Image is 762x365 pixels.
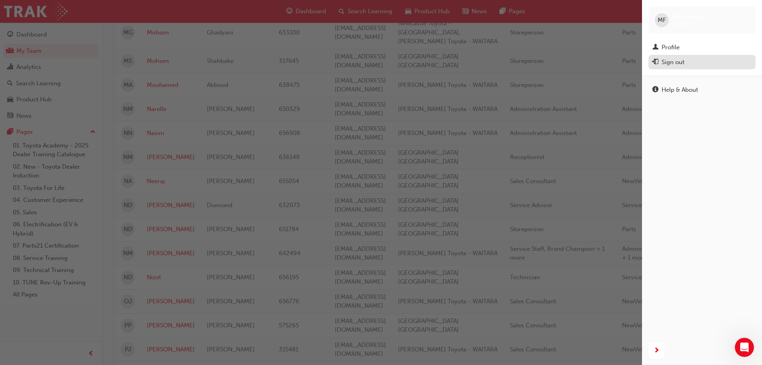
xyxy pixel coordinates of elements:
[648,83,756,97] a: Help & About
[672,13,705,20] span: Mark Fraser
[658,16,666,25] span: MF
[648,40,756,55] a: Profile
[652,44,658,51] span: man-icon
[648,55,756,70] button: Sign out
[654,346,660,356] span: next-icon
[662,43,680,52] div: Profile
[672,20,690,27] span: 314622
[662,58,684,67] div: Sign out
[662,85,698,95] div: Help & About
[735,338,754,357] iframe: Intercom live chat
[652,59,658,66] span: exit-icon
[652,87,658,94] span: info-icon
